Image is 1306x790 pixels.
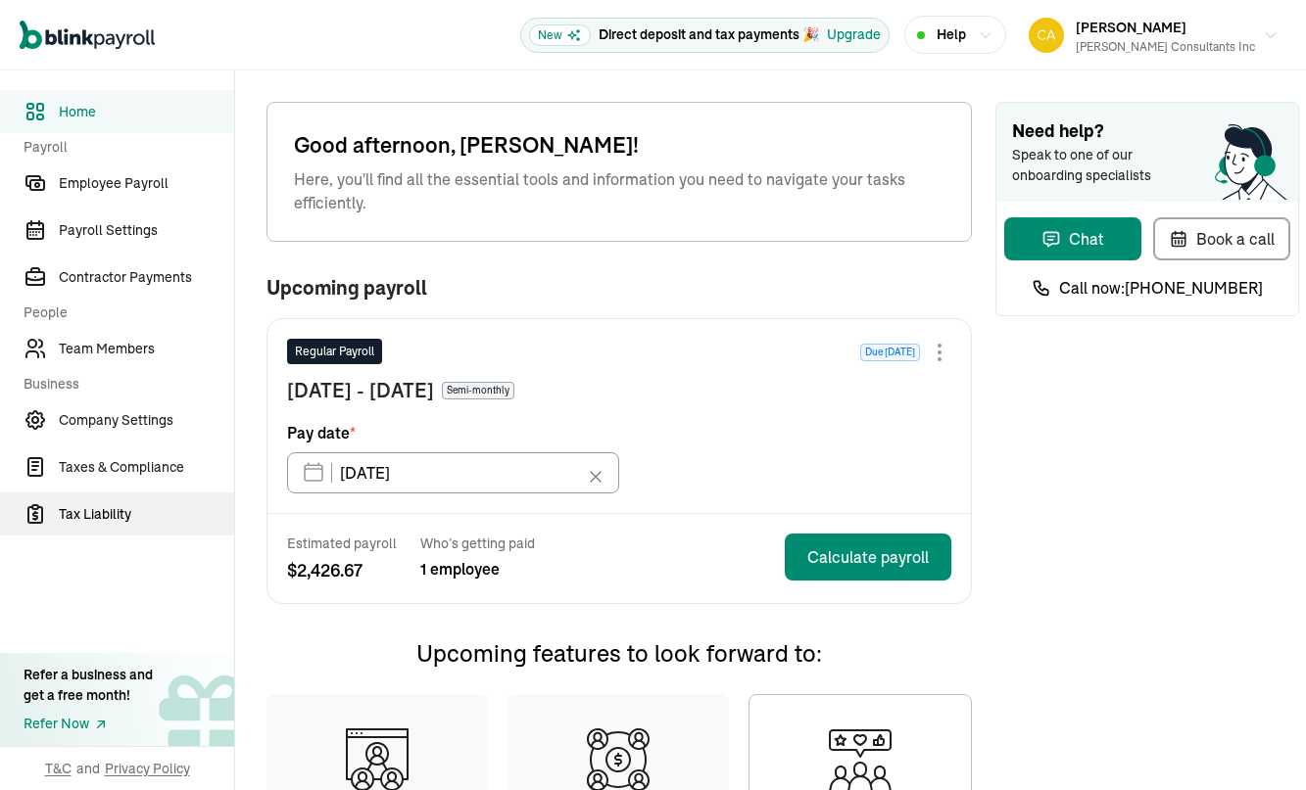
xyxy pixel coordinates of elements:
[59,102,234,122] span: Home
[59,504,234,525] span: Tax Liability
[416,638,822,668] span: Upcoming features to look forward to:
[294,129,944,162] span: Good afternoon, [PERSON_NAME]!
[1059,276,1263,300] span: Call now: [PHONE_NUMBER]
[904,16,1006,54] button: Help
[420,534,535,553] span: Who’s getting paid
[59,457,234,478] span: Taxes & Compliance
[59,220,234,241] span: Payroll Settings
[287,534,397,553] span: Estimated payroll
[1004,217,1141,260] button: Chat
[1153,217,1290,260] button: Book a call
[287,376,434,405] span: [DATE] - [DATE]
[59,267,234,288] span: Contractor Payments
[1012,118,1282,145] span: Need help?
[970,579,1306,790] iframe: Chat Widget
[105,759,190,778] span: Privacy Policy
[1076,19,1186,36] span: [PERSON_NAME]
[59,410,234,431] span: Company Settings
[937,24,966,45] span: Help
[266,277,427,299] span: Upcoming payroll
[287,421,356,444] span: Pay date
[24,374,222,395] span: Business
[1076,38,1255,56] div: [PERSON_NAME] Consultants Inc
[599,24,819,45] p: Direct deposit and tax payments 🎉
[24,665,153,706] div: Refer a business and get a free month!
[529,24,591,46] span: New
[59,173,234,194] span: Employee Payroll
[785,534,951,581] button: Calculate payroll
[860,344,920,361] span: Due [DATE]
[24,714,153,734] a: Refer Now
[45,759,72,778] span: T&C
[442,382,514,399] span: Semi-monthly
[1012,145,1179,186] span: Speak to one of our onboarding specialists
[420,557,535,581] span: 1 employee
[1021,11,1286,60] button: [PERSON_NAME][PERSON_NAME] Consultants Inc
[24,137,222,158] span: Payroll
[20,7,155,64] nav: Global
[24,302,222,323] span: People
[1041,227,1104,251] div: Chat
[59,339,234,359] span: Team Members
[1169,227,1275,251] div: Book a call
[287,557,397,583] span: $ 2,426.67
[294,167,944,214] span: Here, you'll find all the essential tools and information you need to navigate your tasks efficie...
[287,452,619,493] input: XX/XX/XX
[295,343,374,360] span: Regular Payroll
[827,24,881,45] button: Upgrade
